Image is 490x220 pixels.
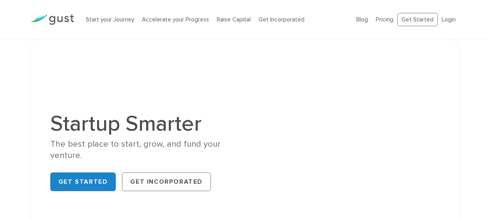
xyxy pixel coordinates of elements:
a: Get Started [397,13,438,27]
h1: Startup Smarter [50,113,239,135]
a: Blog [356,16,368,23]
div: The best place to start, grow, and fund your venture. [50,138,239,161]
a: Get Incorporated [258,16,304,23]
a: Start your Journey [86,16,134,23]
a: Raise Capital [217,16,251,23]
a: Pricing [376,16,393,23]
img: Gust Logo [30,14,74,25]
a: Accelerate your Progress [142,16,209,23]
a: Get Incorporated [122,172,211,191]
a: Get Started [50,172,116,191]
a: Login [442,16,456,23]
